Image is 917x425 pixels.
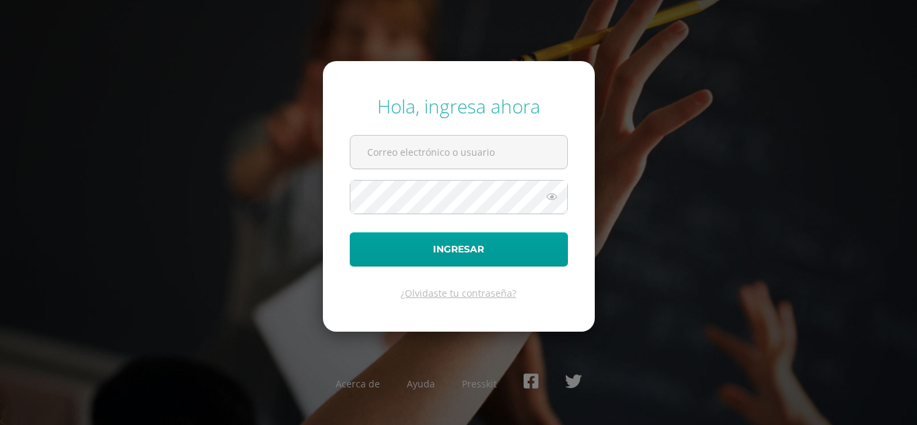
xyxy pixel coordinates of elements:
[407,377,435,390] a: Ayuda
[462,377,497,390] a: Presskit
[401,287,516,299] a: ¿Olvidaste tu contraseña?
[350,136,567,169] input: Correo electrónico o usuario
[336,377,380,390] a: Acerca de
[350,93,568,119] div: Hola, ingresa ahora
[350,232,568,267] button: Ingresar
